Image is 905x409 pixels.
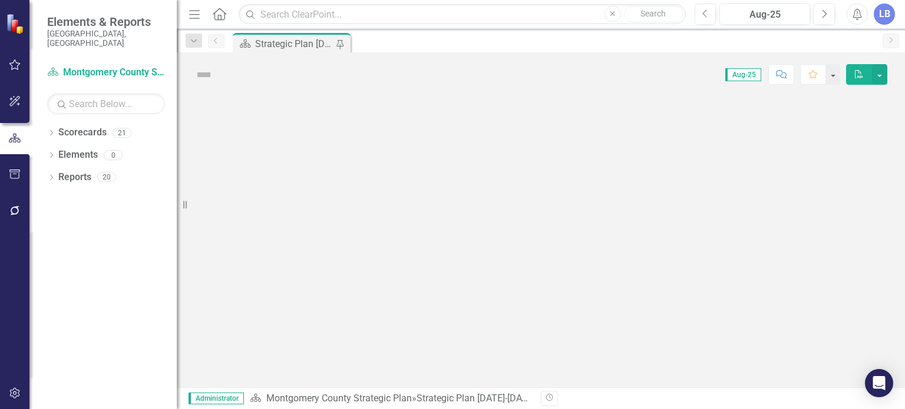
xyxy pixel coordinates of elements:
[724,8,806,22] div: Aug-25
[47,66,165,79] a: Montgomery County Strategic Plan
[47,29,165,48] small: [GEOGRAPHIC_DATA], [GEOGRAPHIC_DATA]
[58,148,98,162] a: Elements
[47,94,165,114] input: Search Below...
[194,65,213,84] img: Not Defined
[266,393,412,404] a: Montgomery County Strategic Plan
[97,172,116,182] div: 20
[719,4,810,25] button: Aug-25
[113,128,131,138] div: 21
[58,171,91,184] a: Reports
[865,369,893,397] div: Open Intercom Messenger
[624,6,683,22] button: Search
[239,4,685,25] input: Search ClearPoint...
[417,393,535,404] div: Strategic Plan [DATE]-[DATE]
[250,392,532,405] div: »
[6,14,27,34] img: ClearPoint Strategy
[725,68,761,81] span: Aug-25
[104,150,123,160] div: 0
[255,36,333,51] div: Strategic Plan [DATE]-[DATE]
[640,9,666,18] span: Search
[47,15,165,29] span: Elements & Reports
[58,126,107,139] a: Scorecards
[189,393,244,404] span: Administrator
[874,4,895,25] button: LB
